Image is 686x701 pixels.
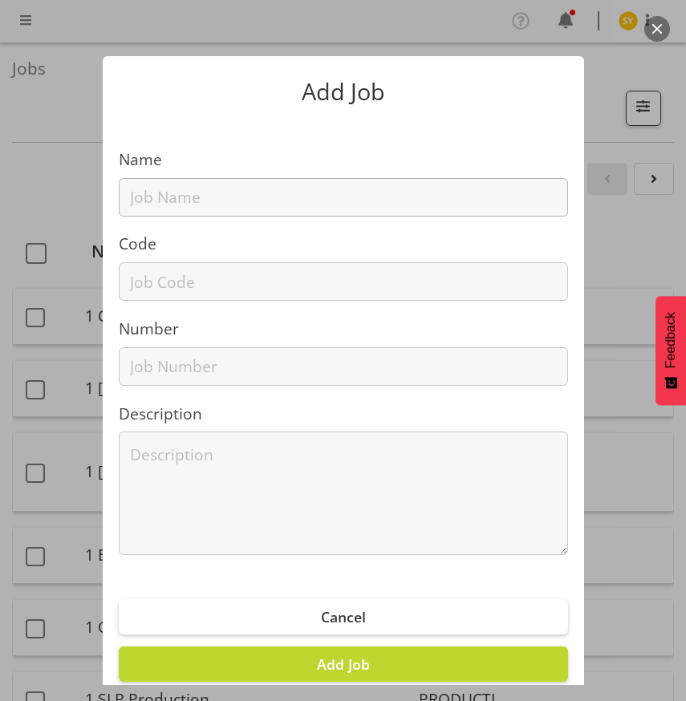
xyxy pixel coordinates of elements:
[119,646,568,682] button: Add Job
[119,347,568,386] input: Job Number
[119,178,568,217] input: Job Name
[119,148,568,172] label: Name
[664,312,678,368] span: Feedback
[656,296,686,405] button: Feedback - Show survey
[119,318,568,341] label: Number
[321,607,366,626] span: Cancel
[119,233,568,256] label: Code
[119,599,568,634] button: Cancel
[119,262,568,301] input: Job Code
[119,80,568,103] p: Add Job
[317,654,370,674] span: Add Job
[119,403,568,426] label: Description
